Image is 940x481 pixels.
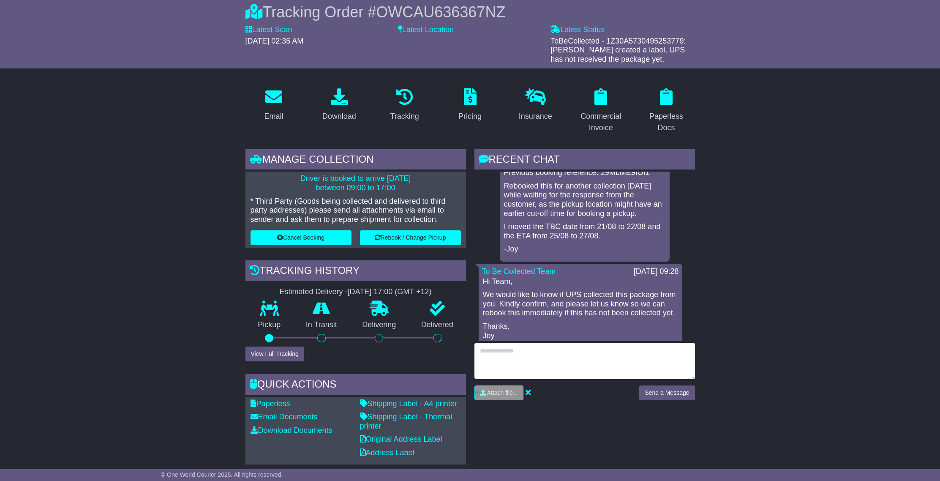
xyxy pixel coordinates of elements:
div: Insurance [519,111,552,122]
p: -Joy [504,245,665,254]
button: Send a Message [639,385,695,400]
a: Email Documents [251,413,318,421]
a: Commercial Invoice [572,85,629,137]
p: We would like to know if UPS collected this package from you. Kindly confirm, and please let us k... [483,290,678,318]
div: Tracking [390,111,419,122]
a: Pricing [453,85,487,125]
p: Driver is booked to arrive [DATE] between 09:00 to 17:00 [251,174,461,192]
p: I moved the TBC date from 21/08 to 22/08 and the ETA from 25/08 to 27/08. [504,222,665,240]
a: Address Label [360,448,414,457]
div: [DATE] 09:28 [634,267,679,276]
div: Manage collection [245,149,466,172]
button: Rebook / Change Pickup [360,230,461,245]
p: In Transit [293,320,350,330]
p: Pickup [245,320,294,330]
p: Delivering [350,320,409,330]
p: Rebooked this for another collection [DATE] while waiting for the response from the customer, as ... [504,182,665,218]
a: Download [317,85,362,125]
a: Tracking [384,85,424,125]
div: Quick Actions [245,374,466,397]
div: [DATE] 17:00 (GMT +12) [348,287,432,297]
label: Latest Status [550,25,605,35]
p: Previous booking reference: 29MLME9IOI1 [504,168,665,178]
a: Paperless [251,399,290,408]
a: Email [259,85,289,125]
a: Download Documents [251,426,332,435]
span: © One World Courier 2025. All rights reserved. [161,471,283,478]
label: Latest Scan [245,25,292,35]
p: Delivered [409,320,466,330]
div: Email [264,111,283,122]
a: Original Address Label [360,435,442,443]
a: Shipping Label - Thermal printer [360,413,452,430]
p: Thanks, Joy [483,322,678,340]
span: [DATE] 02:35 AM [245,37,304,45]
label: Latest Location [398,25,454,35]
span: OWCAU636367NZ [376,3,505,21]
a: To Be Collected Team [482,267,556,276]
div: Commercial Invoice [578,111,624,134]
a: Insurance [513,85,558,125]
a: Shipping Label - A4 printer [360,399,457,408]
p: * Third Party (Goods being collected and delivered to third party addresses) please send all atta... [251,197,461,224]
span: ToBeCollected - 1Z30A5730495253779: [PERSON_NAME] created a label, UPS has not received the packa... [550,37,686,63]
button: Cancel Booking [251,230,351,245]
a: Paperless Docs [638,85,695,137]
div: RECENT CHAT [474,149,695,172]
div: Download [322,111,356,122]
div: Estimated Delivery - [245,287,466,297]
button: View Full Tracking [245,347,304,361]
p: Hi Team, [483,277,678,287]
div: Tracking history [245,260,466,283]
div: Paperless Docs [643,111,689,134]
div: Pricing [458,111,482,122]
div: Tracking Order # [245,3,695,21]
